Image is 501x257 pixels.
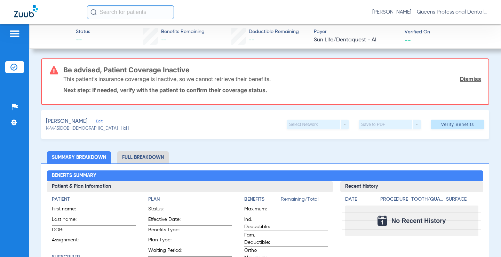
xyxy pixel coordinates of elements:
li: Full Breakdown [117,151,169,163]
img: Zuub Logo [14,5,38,17]
h4: Surface [446,196,478,203]
app-breakdown-title: Tooth/Quad [411,196,444,206]
img: error-icon [50,66,58,74]
span: Sun Life/Dentaquest - AI [314,36,399,45]
button: Verify Benefits [431,120,484,129]
span: [PERSON_NAME] - Queens Professional Dental Care [372,9,487,16]
h4: Plan [148,196,232,203]
span: Last name: [52,216,86,225]
app-breakdown-title: Benefits [244,196,281,206]
img: Calendar [377,216,387,226]
span: [PERSON_NAME] [46,117,88,126]
h3: Recent History [340,181,483,192]
span: Plan Type: [148,236,182,246]
img: Search Icon [90,9,97,15]
h4: Procedure [380,196,409,203]
span: Benefits Remaining [161,28,205,35]
span: Effective Date: [148,216,182,225]
app-breakdown-title: Surface [446,196,478,206]
app-breakdown-title: Date [345,196,374,206]
span: First name: [52,206,86,215]
span: Remaining/Total [281,196,328,206]
h4: Tooth/Quad [411,196,444,203]
span: Assignment: [52,236,86,246]
span: Maximum: [244,206,278,215]
h3: Be advised, Patient Coverage Inactive [63,66,481,73]
span: Verify Benefits [441,122,474,127]
span: Payer [314,28,399,35]
span: Verified On [405,29,490,36]
p: Next step: If needed, verify with the patient to confirm their coverage status. [63,87,481,94]
span: Benefits Type: [148,226,182,236]
span: DOB: [52,226,86,236]
span: (44445) DOB: [DEMOGRAPHIC_DATA] - HoH [46,126,129,132]
span: No Recent History [391,217,446,224]
img: hamburger-icon [9,30,20,38]
h4: Benefits [244,196,281,203]
span: -- [405,37,411,44]
h4: Patient [52,196,136,203]
a: Dismiss [460,75,481,82]
app-breakdown-title: Procedure [380,196,409,206]
span: -- [161,37,167,43]
span: Status [76,28,90,35]
h2: Benefits Summary [47,170,483,182]
li: Summary Breakdown [47,151,111,163]
h4: Date [345,196,374,203]
input: Search for patients [87,5,174,19]
span: Deductible Remaining [249,28,299,35]
span: Fam. Deductible: [244,232,278,246]
span: Status: [148,206,182,215]
span: -- [249,37,254,43]
span: Edit [96,119,102,126]
span: Ind. Deductible: [244,216,278,231]
span: -- [76,36,90,45]
h3: Patient & Plan Information [47,181,333,192]
span: Waiting Period: [148,247,182,256]
p: This patient’s insurance coverage is inactive, so we cannot retrieve their benefits. [63,75,271,82]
